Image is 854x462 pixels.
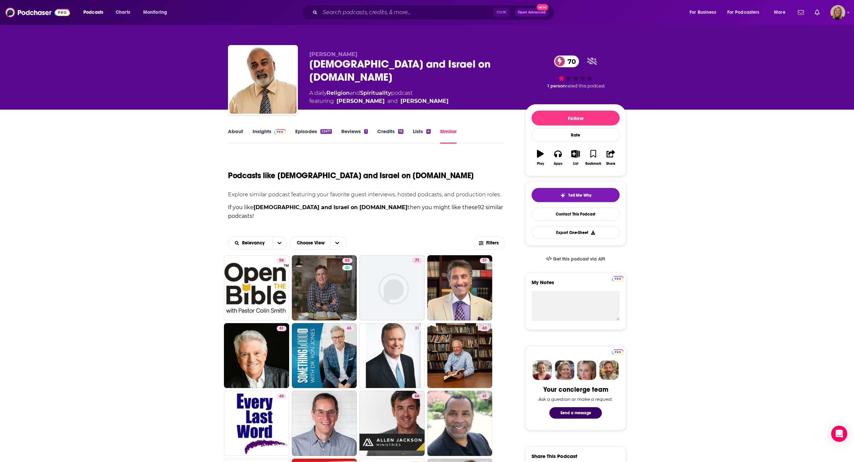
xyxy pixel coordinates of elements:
[342,258,352,263] a: 62
[224,323,289,388] a: 61
[398,129,403,134] div: 16
[289,236,346,250] button: Choose View
[279,325,284,332] span: 61
[5,6,70,19] img: Podchaser - Follow, Share and Rate Podcasts
[537,162,544,166] div: Play
[480,393,490,399] a: 61
[345,257,350,264] span: 62
[482,257,487,264] span: 51
[560,193,566,198] img: tell me why sparkle
[377,128,403,144] a: Credits16
[292,237,330,249] span: Choose View
[224,255,289,320] a: 56
[561,55,579,67] span: 70
[277,326,286,331] a: 61
[795,7,807,18] a: Show notifications dropdown
[228,203,505,220] p: If you like then you might like these 92 similar podcasts !
[320,129,332,134] div: 22671
[350,90,360,96] span: and
[482,393,487,400] span: 61
[554,162,562,166] div: Apps
[295,128,332,144] a: Episodes22671
[111,7,134,18] a: Charts
[479,326,490,331] a: 60
[292,255,357,320] a: 62
[426,129,431,134] div: 4
[554,55,579,67] a: 70
[228,128,243,144] a: About
[727,8,760,17] span: For Podcasters
[274,129,286,134] img: Podchaser Pro
[555,360,574,380] img: Barbara Profile
[116,8,130,17] span: Charts
[387,97,398,105] span: and
[585,162,601,166] div: Bookmark
[326,90,350,96] a: Religion
[602,146,620,170] button: Share
[427,323,493,388] a: 60
[606,162,615,166] div: Share
[830,5,845,20] img: User Profile
[276,393,286,399] a: 46
[440,128,457,144] a: Similar
[566,83,605,88] span: rated this podcast
[242,241,267,245] span: Relevancy
[309,89,449,105] div: A daily podcast
[364,129,367,134] div: 1
[347,325,351,332] span: 46
[289,236,351,250] h2: Choose View
[567,146,584,170] button: List
[584,146,602,170] button: Bookmark
[518,11,546,14] span: Open Advanced
[254,204,407,210] strong: [DEMOGRAPHIC_DATA] and Israel on [DOMAIN_NAME]
[685,7,725,18] button: open menu
[337,97,385,105] a: Robert Morris
[549,146,567,170] button: Apps
[723,7,769,18] button: open menu
[228,191,505,198] p: Explore similar podcast featuring your favorite guest interviews, hosted podcasts, and production...
[341,128,367,144] a: Reviews1
[532,128,620,142] div: Rate
[344,326,354,331] a: 46
[515,8,549,16] button: Open AdvancedNew
[612,275,624,281] a: Pro website
[473,236,505,250] button: Filters
[413,128,431,144] a: Lists4
[228,241,272,245] button: open menu
[831,426,847,442] div: Open Intercom Messenger
[415,393,419,400] span: 66
[309,97,449,105] span: featuring
[415,257,419,264] span: 71
[320,7,494,18] input: Search podcasts, credits, & more...
[359,391,425,456] a: 66
[494,8,509,17] span: Ctrl K
[360,90,391,96] a: Spirituality
[532,146,549,170] button: Play
[482,325,487,332] span: 60
[229,46,297,114] img: Holy Scriptures and Israel on Oneplace.com
[690,8,716,17] span: For Business
[480,258,490,263] a: 51
[532,279,620,291] label: My Notes
[272,237,286,249] button: open menu
[279,257,284,264] span: 56
[79,7,112,18] button: open menu
[599,360,619,380] img: Jon Profile
[412,393,422,399] a: 66
[412,326,422,331] a: 31
[253,128,286,144] a: InsightsPodchaser Pro
[532,111,620,125] button: Follow
[769,7,794,18] button: open menu
[525,51,626,93] div: 70 1 personrated this podcast
[427,255,493,320] a: 51
[224,391,289,456] a: 46
[774,8,785,17] span: More
[547,83,566,88] span: 1 person
[532,188,620,202] button: tell me why sparkleTell Me Why
[139,7,176,18] button: open menu
[228,236,287,250] h2: Choose List sort
[415,325,419,332] span: 31
[543,385,608,394] div: Your concierge team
